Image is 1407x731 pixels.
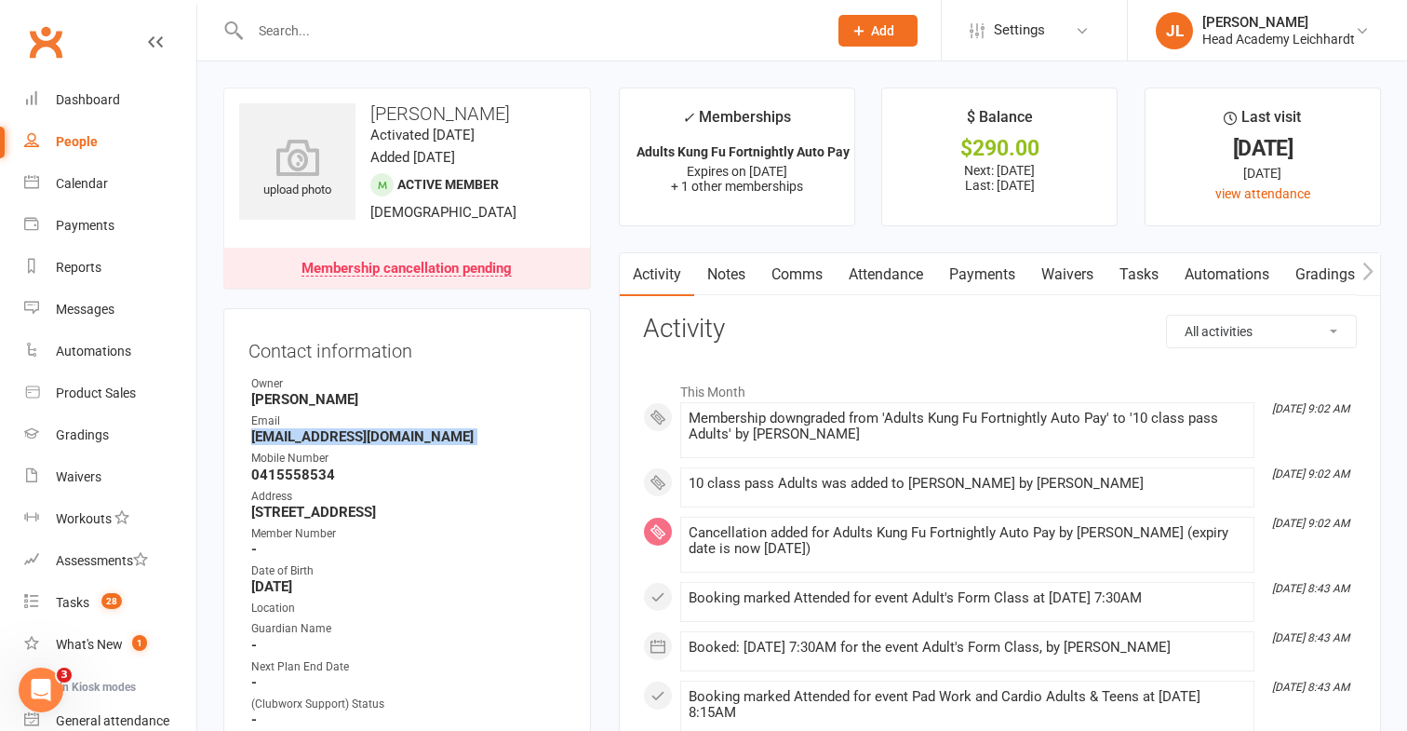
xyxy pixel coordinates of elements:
[1272,681,1349,694] i: [DATE] 8:43 AM
[301,262,512,277] div: Membership cancellation pending
[682,109,694,127] i: ✓
[671,179,803,194] span: + 1 other memberships
[239,103,575,124] h3: [PERSON_NAME]
[24,205,196,247] a: Payments
[1028,253,1106,296] a: Waivers
[251,674,566,691] strong: -
[370,149,455,166] time: Added [DATE]
[758,253,836,296] a: Comms
[1202,31,1355,47] div: Head Academy Leichhardt
[24,582,196,624] a: Tasks 28
[56,469,101,484] div: Waivers
[251,696,566,713] div: (Clubworx Support) Status
[251,637,566,654] strong: -
[251,600,566,617] div: Location
[251,620,566,638] div: Guardian Name
[24,498,196,540] a: Workouts
[871,23,894,38] span: Add
[251,488,566,506] div: Address
[643,372,1357,402] li: This Month
[56,386,136,400] div: Product Sales
[687,164,787,179] span: Expires on [DATE]
[56,92,120,107] div: Dashboard
[57,668,72,683] span: 3
[899,139,1100,158] div: $290.00
[22,19,69,65] a: Clubworx
[251,467,566,483] strong: 0415558534
[899,163,1100,193] p: Next: [DATE] Last: [DATE]
[689,640,1246,656] div: Booked: [DATE] 7:30AM for the event Adult's Form Class, by [PERSON_NAME]
[24,121,196,163] a: People
[370,204,516,221] span: [DEMOGRAPHIC_DATA]
[251,413,566,430] div: Email
[239,139,355,200] div: upload photo
[994,9,1045,51] span: Settings
[56,713,169,728] div: General attendance
[643,315,1357,344] h3: Activity
[24,456,196,498] a: Waivers
[56,176,108,191] div: Calendar
[251,541,566,558] strong: -
[1272,402,1349,415] i: [DATE] 9:02 AM
[689,411,1246,442] div: Membership downgraded from 'Adults Kung Fu Fortnightly Auto Pay' to '10 class pass Adults' by [PE...
[24,289,196,331] a: Messages
[689,525,1246,557] div: Cancellation added for Adults Kung Fu Fortnightly Auto Pay by [PERSON_NAME] (expiry date is now [...
[1172,253,1282,296] a: Automations
[1106,253,1172,296] a: Tasks
[836,253,936,296] a: Attendance
[689,476,1246,492] div: 10 class pass Adults was added to [PERSON_NAME] by [PERSON_NAME]
[56,344,131,359] div: Automations
[689,590,1246,606] div: Booking marked Attended for event Adult's Form Class at [DATE] 7:30AM
[24,414,196,456] a: Gradings
[24,163,196,205] a: Calendar
[24,247,196,289] a: Reports
[56,260,101,275] div: Reports
[251,450,566,467] div: Mobile Number
[689,689,1246,721] div: Booking marked Attended for event Pad Work and Cardio Adults & Teens at [DATE] 8:15AM
[251,562,566,580] div: Date of Birth
[245,18,814,44] input: Search...
[682,105,791,140] div: Memberships
[1156,12,1193,49] div: JL
[101,593,122,609] span: 28
[1162,163,1363,183] div: [DATE]
[56,511,112,526] div: Workouts
[1224,105,1301,139] div: Last visit
[1202,14,1355,31] div: [PERSON_NAME]
[56,302,114,317] div: Messages
[56,134,98,149] div: People
[1162,139,1363,158] div: [DATE]
[251,428,566,445] strong: [EMAIL_ADDRESS][DOMAIN_NAME]
[636,144,850,159] strong: Adults Kung Fu Fortnightly Auto Pay
[56,595,89,610] div: Tasks
[24,624,196,666] a: What's New1
[251,578,566,595] strong: [DATE]
[56,218,114,233] div: Payments
[936,253,1028,296] a: Payments
[251,391,566,408] strong: [PERSON_NAME]
[251,658,566,676] div: Next Plan End Date
[397,177,499,192] span: Active member
[56,637,123,652] div: What's New
[19,668,63,712] iframe: Intercom live chat
[620,253,694,296] a: Activity
[56,427,109,442] div: Gradings
[1272,517,1349,530] i: [DATE] 9:02 AM
[1272,467,1349,481] i: [DATE] 9:02 AM
[24,79,196,121] a: Dashboard
[1215,186,1310,201] a: view attendance
[24,331,196,372] a: Automations
[967,105,1033,139] div: $ Balance
[694,253,758,296] a: Notes
[56,553,148,568] div: Assessments
[251,504,566,521] strong: [STREET_ADDRESS]
[24,540,196,582] a: Assessments
[1272,582,1349,595] i: [DATE] 8:43 AM
[24,372,196,414] a: Product Sales
[248,333,566,361] h3: Contact information
[132,635,147,651] span: 1
[1272,631,1349,644] i: [DATE] 8:43 AM
[251,375,566,393] div: Owner
[251,525,566,543] div: Member Number
[251,711,566,728] strong: -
